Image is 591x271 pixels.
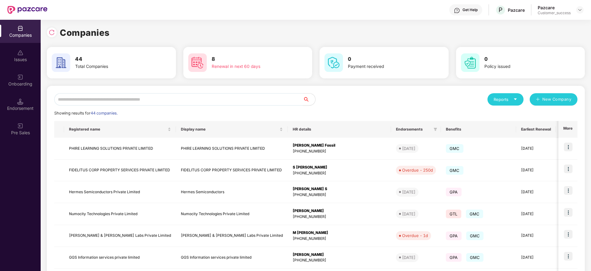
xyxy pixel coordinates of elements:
[17,50,23,56] img: svg+xml;base64,PHN2ZyBpZD0iSXNzdWVzX2Rpc2FibGVkIiB4bWxucz0iaHR0cDovL3d3dy53My5vcmcvMjAwMC9zdmciIH...
[494,96,517,102] div: Reports
[402,189,415,195] div: [DATE]
[54,111,118,115] span: Showing results for
[463,7,478,12] div: Get Help
[402,211,415,217] div: [DATE]
[293,257,386,263] div: [PHONE_NUMBER]
[17,74,23,80] img: svg+xml;base64,PHN2ZyB3aWR0aD0iMjAiIGhlaWdodD0iMjAiIHZpZXdCb3g9IjAgMCAyMCAyMCIgZmlsbD0ibm9uZSIgeG...
[293,165,386,170] div: S [PERSON_NAME]
[564,186,573,195] img: icon
[64,247,176,269] td: GGS Information services private limited
[176,181,288,203] td: Hermes Semiconductors
[446,188,462,196] span: GPA
[484,63,562,70] div: Policy issued
[17,123,23,129] img: svg+xml;base64,PHN2ZyB3aWR0aD0iMjAiIGhlaWdodD0iMjAiIHZpZXdCb3g9IjAgMCAyMCAyMCIgZmlsbD0ibm9uZSIgeG...
[441,121,516,138] th: Benefits
[402,167,433,173] div: Overdue - 250d
[446,210,461,218] span: GTL
[538,5,571,10] div: Pazcare
[461,53,479,72] img: svg+xml;base64,PHN2ZyB4bWxucz0iaHR0cDovL3d3dy53My5vcmcvMjAwMC9zdmciIHdpZHRoPSI2MCIgaGVpZ2h0PSI2MC...
[293,236,386,242] div: [PHONE_NUMBER]
[17,98,23,105] img: svg+xml;base64,PHN2ZyB3aWR0aD0iMTQuNSIgaGVpZ2h0PSIxNC41IiB2aWV3Qm94PSIwIDAgMTYgMTYiIGZpbGw9Im5vbm...
[499,6,503,14] span: P
[176,203,288,225] td: Numocity Technologies Private Limited
[432,126,438,133] span: filter
[64,181,176,203] td: Hermes Semiconductors Private Limited
[181,127,278,132] span: Display name
[64,121,176,138] th: Registered name
[402,232,428,239] div: Overdue - 1d
[7,6,47,14] img: New Pazcare Logo
[60,26,110,40] h1: Companies
[293,208,386,214] div: [PERSON_NAME]
[513,97,517,101] span: caret-down
[564,230,573,239] img: icon
[64,225,176,247] td: [PERSON_NAME] & [PERSON_NAME] Labs Private Limited
[516,138,556,160] td: [DATE]
[530,93,577,106] button: plusNew Company
[64,203,176,225] td: Numocity Technologies Private Limited
[348,63,426,70] div: Payment received
[293,143,386,148] div: [PERSON_NAME] Fossil
[293,192,386,198] div: [PHONE_NUMBER]
[466,231,484,240] span: GMC
[516,181,556,203] td: [DATE]
[303,97,315,102] span: search
[17,25,23,31] img: svg+xml;base64,PHN2ZyBpZD0iQ29tcGFuaWVzIiB4bWxucz0iaHR0cDovL3d3dy53My5vcmcvMjAwMC9zdmciIHdpZHRoPS...
[212,63,289,70] div: Renewal in next 60 days
[564,143,573,151] img: icon
[75,55,153,63] h3: 44
[466,210,483,218] span: GMC
[64,160,176,181] td: FIDELITUS CORP PROPERTY SERVICES PRIVATE LIMITED
[484,55,562,63] h3: 0
[188,53,207,72] img: svg+xml;base64,PHN2ZyB4bWxucz0iaHR0cDovL3d3dy53My5vcmcvMjAwMC9zdmciIHdpZHRoPSI2MCIgaGVpZ2h0PSI2MC...
[542,96,572,102] span: New Company
[516,121,556,138] th: Earliest Renewal
[176,160,288,181] td: FIDELITUS CORP PROPERTY SERVICES PRIVATE LIMITED
[516,203,556,225] td: [DATE]
[212,55,289,63] h3: 8
[293,170,386,176] div: [PHONE_NUMBER]
[176,247,288,269] td: GGS Information services private limited
[324,53,343,72] img: svg+xml;base64,PHN2ZyB4bWxucz0iaHR0cDovL3d3dy53My5vcmcvMjAwMC9zdmciIHdpZHRoPSI2MCIgaGVpZ2h0PSI2MC...
[538,10,571,15] div: Customer_success
[69,127,166,132] span: Registered name
[176,138,288,160] td: PHIRE LEARNING SOLUTIONS PRIVATE LIMITED
[293,148,386,154] div: [PHONE_NUMBER]
[536,97,540,102] span: plus
[434,127,437,131] span: filter
[508,7,525,13] div: Pazcare
[466,253,484,262] span: GMC
[75,63,153,70] div: Total Companies
[446,166,463,175] span: GMC
[564,208,573,217] img: icon
[303,93,316,106] button: search
[564,252,573,261] img: icon
[293,230,386,236] div: M [PERSON_NAME]
[577,7,582,12] img: svg+xml;base64,PHN2ZyBpZD0iRHJvcGRvd24tMzJ4MzIiIHhtbG5zPSJodHRwOi8vd3d3LnczLm9yZy8yMDAwL3N2ZyIgd2...
[49,29,55,35] img: svg+xml;base64,PHN2ZyBpZD0iUmVsb2FkLTMyeDMyIiB4bWxucz0iaHR0cDovL3d3dy53My5vcmcvMjAwMC9zdmciIHdpZH...
[402,254,415,261] div: [DATE]
[516,225,556,247] td: [DATE]
[396,127,431,132] span: Endorsements
[52,53,70,72] img: svg+xml;base64,PHN2ZyB4bWxucz0iaHR0cDovL3d3dy53My5vcmcvMjAwMC9zdmciIHdpZHRoPSI2MCIgaGVpZ2h0PSI2MC...
[516,247,556,269] td: [DATE]
[348,55,426,63] h3: 0
[558,121,577,138] th: More
[564,165,573,173] img: icon
[288,121,391,138] th: HR details
[64,138,176,160] td: PHIRE LEARNING SOLUTIONS PRIVATE LIMITED
[293,214,386,220] div: [PHONE_NUMBER]
[176,225,288,247] td: [PERSON_NAME] & [PERSON_NAME] Labs Private Limited
[454,7,460,14] img: svg+xml;base64,PHN2ZyBpZD0iSGVscC0zMngzMiIgeG1sbnM9Imh0dHA6Ly93d3cudzMub3JnLzIwMDAvc3ZnIiB3aWR0aD...
[446,253,462,262] span: GPA
[402,145,415,152] div: [DATE]
[176,121,288,138] th: Display name
[446,231,462,240] span: GPA
[293,186,386,192] div: [PERSON_NAME] S
[91,111,118,115] span: 44 companies.
[516,160,556,181] td: [DATE]
[293,252,386,258] div: [PERSON_NAME]
[556,121,582,138] th: Issues
[446,144,463,153] span: GMC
